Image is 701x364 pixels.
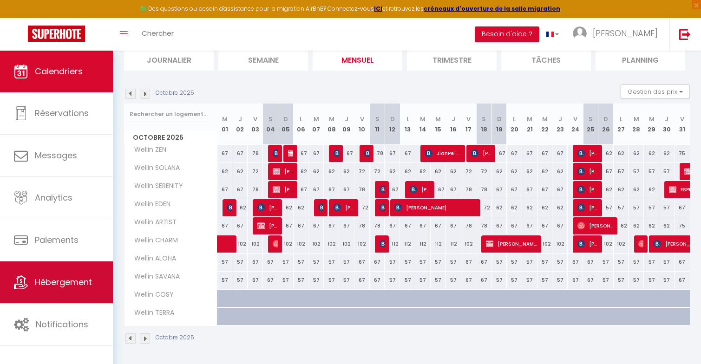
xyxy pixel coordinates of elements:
[339,272,354,289] div: 57
[491,145,507,162] div: 67
[482,115,486,123] abbr: S
[370,145,385,162] div: 78
[629,181,644,198] div: 62
[620,115,622,123] abbr: L
[278,104,294,145] th: 05
[577,144,598,162] span: [PERSON_NAME]
[385,104,400,145] th: 12
[614,104,629,145] th: 27
[596,48,685,71] li: Planning
[126,253,178,264] span: Wellin ALOHA
[659,145,675,162] div: 62
[294,253,309,271] div: 57
[568,253,583,271] div: 67
[415,163,431,180] div: 62
[537,163,553,180] div: 62
[537,145,553,162] div: 67
[629,199,644,216] div: 57
[431,163,446,180] div: 62
[380,181,385,198] span: [PERSON_NAME]
[475,26,539,42] button: Besoin d'aide ?
[318,199,323,216] span: [PERSON_NAME]
[552,217,568,234] div: 67
[35,276,92,288] span: Hébergement
[497,115,502,123] abbr: D
[501,48,591,71] li: Tâches
[232,217,248,234] div: 67
[142,28,174,38] span: Chercher
[513,115,516,123] abbr: L
[385,145,400,162] div: 67
[491,104,507,145] th: 19
[659,163,675,180] div: 57
[614,253,629,271] div: 57
[370,253,385,271] div: 67
[217,217,233,234] div: 67
[339,104,354,145] th: 09
[507,217,522,234] div: 67
[491,163,507,180] div: 62
[227,199,232,216] span: [PERSON_NAME]
[248,181,263,198] div: 78
[126,217,179,227] span: Wellin ARTIST
[522,104,537,145] th: 21
[424,5,560,13] strong: créneaux d'ouverture de la salle migration
[288,144,293,162] span: [PERSON_NAME]
[461,163,477,180] div: 72
[461,104,477,145] th: 17
[466,115,471,123] abbr: V
[334,199,354,216] span: [PERSON_NAME]
[491,217,507,234] div: 67
[598,163,614,180] div: 57
[126,235,180,246] span: Wellin CHARM
[507,104,522,145] th: 20
[263,104,278,145] th: 04
[577,235,598,253] span: [PERSON_NAME]
[471,144,491,162] span: [PERSON_NAME]
[679,28,691,40] img: logout
[415,253,431,271] div: 57
[614,199,629,216] div: 57
[324,181,339,198] div: 67
[577,162,598,180] span: [PERSON_NAME]
[364,144,369,162] span: [PERSON_NAME]
[476,253,491,271] div: 67
[273,162,293,180] span: [PERSON_NAME]
[431,181,446,198] div: 67
[278,272,294,289] div: 57
[263,253,278,271] div: 67
[232,181,248,198] div: 67
[614,235,629,253] div: 102
[126,181,185,191] span: Wellin SERENITY
[35,234,79,246] span: Paiements
[415,217,431,234] div: 67
[273,235,278,253] span: [PERSON_NAME] [PERSON_NAME]
[621,84,690,98] button: Gestion des prix
[354,104,370,145] th: 10
[324,253,339,271] div: 57
[370,163,385,180] div: 72
[370,272,385,289] div: 67
[452,115,455,123] abbr: J
[537,235,553,253] div: 102
[354,163,370,180] div: 72
[583,253,598,271] div: 67
[568,104,583,145] th: 24
[374,5,382,13] a: ICI
[278,217,294,234] div: 67
[248,145,263,162] div: 78
[680,115,684,123] abbr: V
[522,253,537,271] div: 57
[385,272,400,289] div: 57
[675,199,690,216] div: 67
[614,145,629,162] div: 62
[354,199,370,216] div: 72
[354,181,370,198] div: 78
[537,199,553,216] div: 62
[308,272,324,289] div: 57
[552,163,568,180] div: 62
[313,48,402,71] li: Mensuel
[308,145,324,162] div: 67
[308,181,324,198] div: 67
[217,163,233,180] div: 62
